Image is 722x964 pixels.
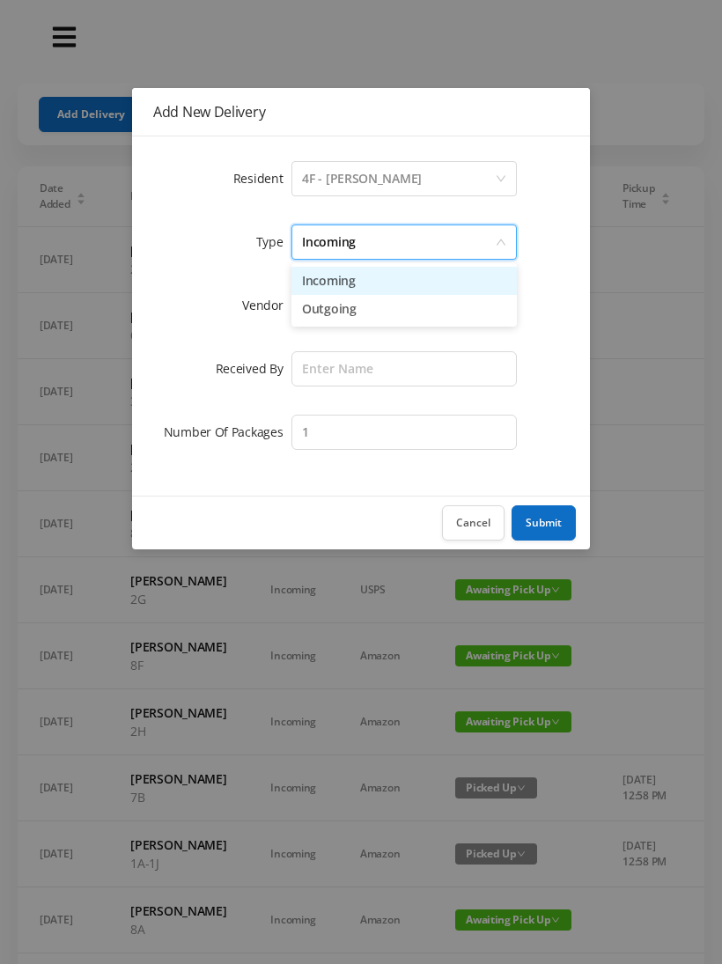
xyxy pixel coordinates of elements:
[496,237,506,249] i: icon: down
[512,505,576,541] button: Submit
[153,158,569,453] form: Add New Delivery
[442,505,505,541] button: Cancel
[256,233,292,250] label: Type
[291,267,517,295] li: Incoming
[242,297,291,313] label: Vendor
[496,173,506,186] i: icon: down
[164,423,292,440] label: Number Of Packages
[153,102,569,121] div: Add New Delivery
[291,351,517,386] input: Enter Name
[302,225,356,259] div: Incoming
[233,170,292,187] label: Resident
[302,162,422,195] div: 4F - Rebecca Gildiner
[216,360,292,377] label: Received By
[291,295,517,323] li: Outgoing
